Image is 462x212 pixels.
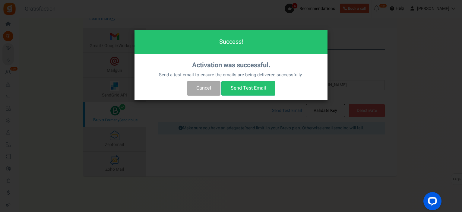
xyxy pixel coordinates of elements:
[221,81,275,95] button: Send Test Email
[142,38,320,46] h4: Success!
[144,72,318,78] p: Send a test email to ensure the emails are being delivered successfully.
[139,62,323,69] h4: Activation was successful.
[187,81,220,95] button: Cancel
